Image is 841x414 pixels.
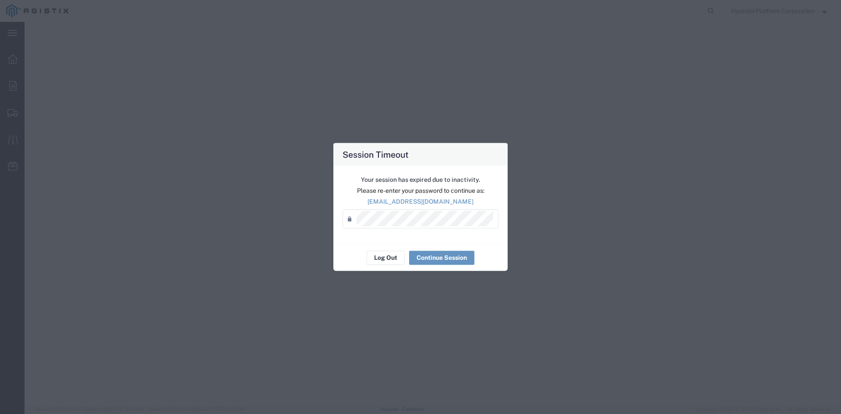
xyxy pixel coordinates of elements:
[367,251,405,265] button: Log Out
[343,197,498,206] p: [EMAIL_ADDRESS][DOMAIN_NAME]
[343,148,409,160] h4: Session Timeout
[343,175,498,184] p: Your session has expired due to inactivity.
[409,251,474,265] button: Continue Session
[343,186,498,195] p: Please re-enter your password to continue as:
